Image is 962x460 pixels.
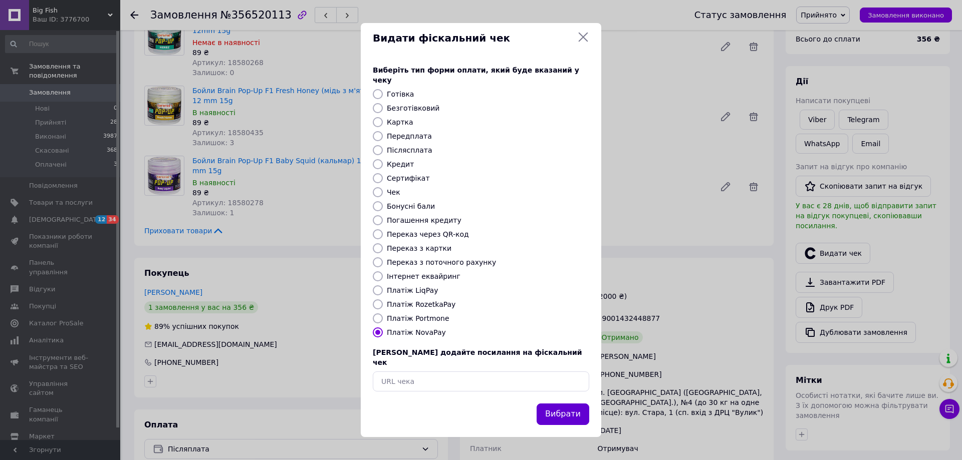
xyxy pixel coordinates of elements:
label: Безготівковий [387,104,439,112]
label: Післясплата [387,146,432,154]
span: Виберіть тип форми оплати, який буде вказаний у чеку [373,66,579,84]
label: Інтернет еквайринг [387,272,460,280]
input: URL чека [373,371,589,391]
label: Переказ через QR-код [387,230,469,238]
label: Платіж NovaPay [387,328,446,336]
label: Передплата [387,132,432,140]
label: Сертифікат [387,174,430,182]
label: Платіж Portmone [387,314,449,322]
span: [PERSON_NAME] додайте посилання на фіскальний чек [373,348,582,366]
button: Вибрати [537,403,589,425]
span: Видати фіскальний чек [373,31,573,46]
label: Платіж LiqPay [387,286,438,294]
label: Переказ з поточного рахунку [387,258,496,266]
label: Погашення кредиту [387,216,461,224]
label: Бонусні бали [387,202,435,210]
label: Кредит [387,160,414,168]
label: Чек [387,188,400,196]
label: Переказ з картки [387,244,451,252]
label: Картка [387,118,413,126]
label: Платіж RozetkaPay [387,300,455,308]
label: Готівка [387,90,414,98]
